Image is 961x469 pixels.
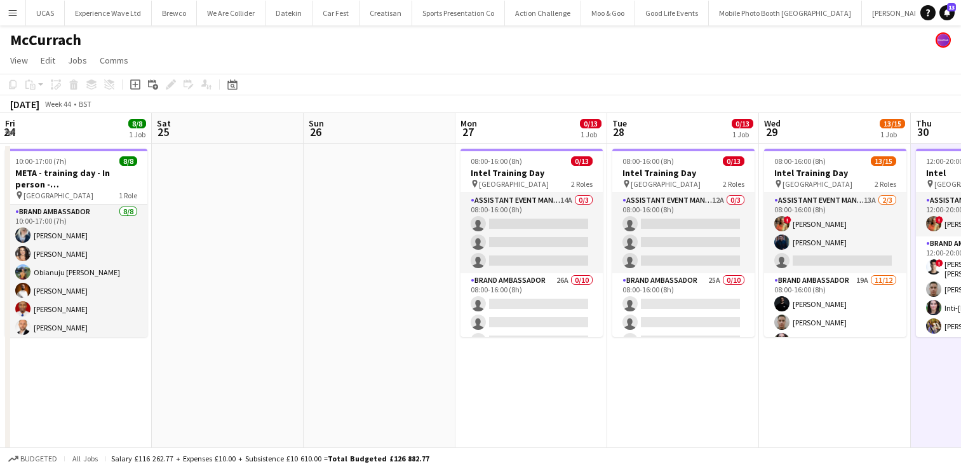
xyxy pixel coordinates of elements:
div: BST [79,99,91,109]
h1: McCurrach [10,31,81,50]
span: 2 Roles [875,179,896,189]
button: Mobile Photo Booth [GEOGRAPHIC_DATA] [709,1,862,25]
span: 0/13 [571,156,593,166]
app-user-avatar: Lucy Carpenter [936,32,951,48]
div: Salary £116 262.77 + Expenses £10.00 + Subsistence £10 610.00 = [111,454,429,463]
span: [GEOGRAPHIC_DATA] [24,191,93,200]
span: Budgeted [20,454,57,463]
h3: Intel Training Day [460,167,603,179]
span: Wed [764,118,781,129]
span: 25 [155,125,171,139]
app-job-card: 08:00-16:00 (8h)0/13Intel Training Day [GEOGRAPHIC_DATA]2 RolesAssistant Event Manager14A0/308:00... [460,149,603,337]
app-card-role: Assistant Event Manager14A0/308:00-16:00 (8h) [460,193,603,273]
a: 13 [939,5,955,20]
span: 0/13 [723,156,744,166]
span: Mon [460,118,477,129]
a: Edit [36,52,60,69]
span: 8/8 [119,156,137,166]
app-card-role: Brand Ambassador8/810:00-17:00 (7h)[PERSON_NAME][PERSON_NAME]Obianuju [PERSON_NAME][PERSON_NAME][... [5,205,147,381]
span: Sun [309,118,324,129]
span: Tue [612,118,627,129]
span: 08:00-16:00 (8h) [622,156,674,166]
span: 8/8 [128,119,146,128]
span: 24 [3,125,15,139]
h3: Intel Training Day [612,167,755,179]
button: Budgeted [6,452,59,466]
h3: META - training day - In person - [GEOGRAPHIC_DATA] [5,167,147,190]
button: Good Life Events [635,1,709,25]
span: 26 [307,125,324,139]
span: 1 Role [119,191,137,200]
a: View [5,52,33,69]
button: Action Challenge [505,1,581,25]
span: 0/13 [732,119,753,128]
span: Thu [916,118,932,129]
span: [GEOGRAPHIC_DATA] [631,179,701,189]
span: Week 44 [42,99,74,109]
span: 08:00-16:00 (8h) [774,156,826,166]
span: All jobs [70,454,100,463]
div: 1 Job [129,130,145,139]
span: 28 [610,125,627,139]
span: 08:00-16:00 (8h) [471,156,522,166]
span: Fri [5,118,15,129]
span: Sat [157,118,171,129]
span: ! [784,216,791,224]
button: Moo & Goo [581,1,635,25]
button: UCAS [26,1,65,25]
app-job-card: 08:00-16:00 (8h)0/13Intel Training Day [GEOGRAPHIC_DATA]2 RolesAssistant Event Manager12A0/308:00... [612,149,755,337]
app-job-card: 08:00-16:00 (8h)13/15Intel Training Day [GEOGRAPHIC_DATA]2 RolesAssistant Event Manager13A2/308:0... [764,149,906,337]
span: 13/15 [871,156,896,166]
span: ! [936,216,943,224]
div: 1 Job [732,130,753,139]
h3: Intel Training Day [764,167,906,179]
span: Edit [41,55,55,66]
div: 1 Job [880,130,904,139]
span: 29 [762,125,781,139]
span: 13 [947,3,956,11]
span: 2 Roles [571,179,593,189]
app-card-role: Assistant Event Manager13A2/308:00-16:00 (8h)![PERSON_NAME][PERSON_NAME] [764,193,906,273]
span: View [10,55,28,66]
a: Comms [95,52,133,69]
span: Comms [100,55,128,66]
span: 30 [914,125,932,139]
span: 0/13 [580,119,601,128]
span: ! [936,259,943,267]
span: Total Budgeted £126 882.77 [328,454,429,463]
button: Datekin [265,1,312,25]
app-job-card: 10:00-17:00 (7h)8/8META - training day - In person - [GEOGRAPHIC_DATA] [GEOGRAPHIC_DATA]1 RoleBra... [5,149,147,337]
span: [GEOGRAPHIC_DATA] [783,179,852,189]
button: Sports Presentation Co [412,1,505,25]
button: [PERSON_NAME] [862,1,937,25]
span: 27 [459,125,477,139]
span: Jobs [68,55,87,66]
span: 13/15 [880,119,905,128]
app-card-role: Assistant Event Manager12A0/308:00-16:00 (8h) [612,193,755,273]
span: 10:00-17:00 (7h) [15,156,67,166]
button: Experience Wave Ltd [65,1,152,25]
button: We Are Collider [197,1,265,25]
button: Car Fest [312,1,360,25]
button: Brewco [152,1,197,25]
a: Jobs [63,52,92,69]
span: [GEOGRAPHIC_DATA] [479,179,549,189]
span: 2 Roles [723,179,744,189]
button: Creatisan [360,1,412,25]
div: 1 Job [581,130,601,139]
div: [DATE] [10,98,39,111]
